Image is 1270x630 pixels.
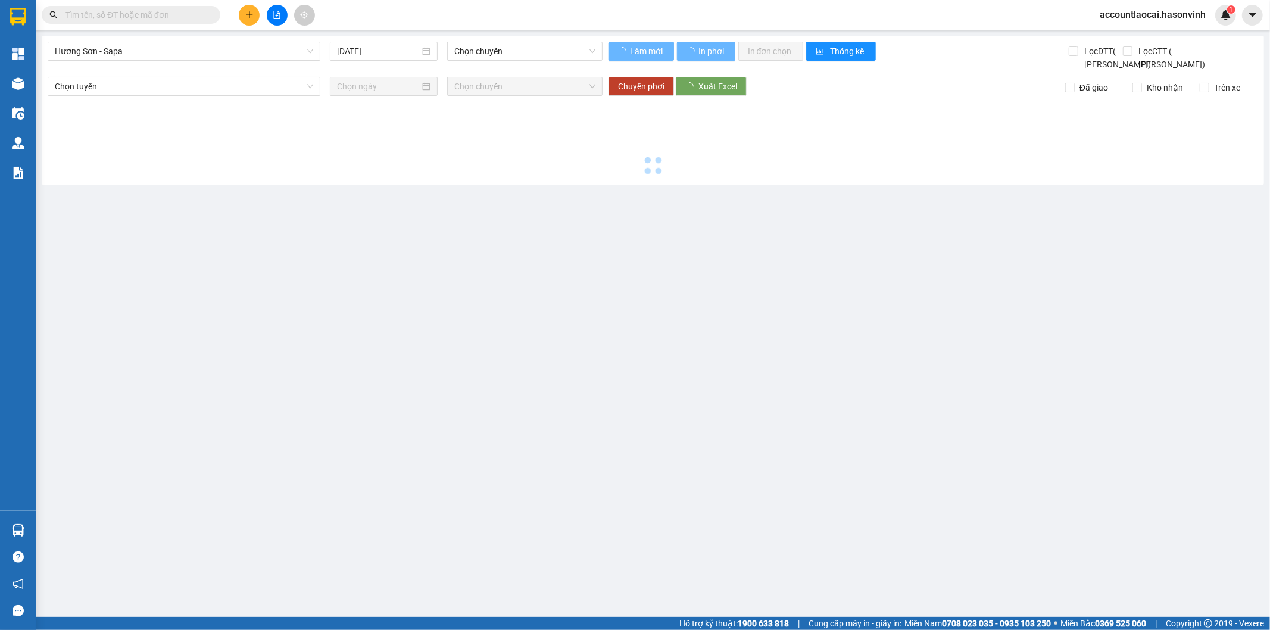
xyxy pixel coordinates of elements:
span: loading [687,47,697,55]
input: Tìm tên, số ĐT hoặc mã đơn [65,8,206,21]
span: Làm mới [630,45,664,58]
span: Hương Sơn - Sapa [55,42,313,60]
input: 14/10/2025 [337,45,420,58]
span: notification [13,578,24,590]
span: In phơi [698,45,726,58]
span: question-circle [13,551,24,563]
span: Chọn chuyến [454,77,595,95]
span: bar-chart [816,47,826,57]
strong: 1900 633 818 [738,619,789,628]
input: Chọn ngày [337,80,420,93]
span: Chọn chuyến [454,42,595,60]
img: logo-vxr [10,8,26,26]
span: copyright [1204,619,1212,628]
span: Miền Bắc [1060,617,1146,630]
span: Trên xe [1209,81,1245,94]
strong: 0369 525 060 [1095,619,1146,628]
strong: 0708 023 035 - 0935 103 250 [942,619,1051,628]
span: Thống kê [831,45,866,58]
img: warehouse-icon [12,77,24,90]
img: dashboard-icon [12,48,24,60]
span: file-add [273,11,281,19]
img: warehouse-icon [12,107,24,120]
span: Miền Nam [904,617,1051,630]
span: plus [245,11,254,19]
span: caret-down [1247,10,1258,20]
span: Hỗ trợ kỹ thuật: [679,617,789,630]
span: | [798,617,800,630]
span: message [13,605,24,616]
button: caret-down [1242,5,1263,26]
span: accountlaocai.hasonvinh [1090,7,1215,22]
span: Cung cấp máy in - giấy in: [809,617,901,630]
span: | [1155,617,1157,630]
button: In đơn chọn [738,42,803,61]
img: solution-icon [12,167,24,179]
span: 1 [1229,5,1233,14]
span: aim [300,11,308,19]
sup: 1 [1227,5,1235,14]
button: aim [294,5,315,26]
span: Lọc DTT( [PERSON_NAME]) [1080,45,1153,71]
img: icon-new-feature [1221,10,1231,20]
span: Kho nhận [1142,81,1188,94]
img: warehouse-icon [12,524,24,537]
button: Xuất Excel [676,77,747,96]
span: Chọn tuyến [55,77,313,95]
button: bar-chartThống kê [806,42,876,61]
img: warehouse-icon [12,137,24,149]
span: Đã giao [1075,81,1113,94]
span: search [49,11,58,19]
button: file-add [267,5,288,26]
button: Làm mới [609,42,674,61]
button: Chuyển phơi [609,77,674,96]
button: In phơi [677,42,735,61]
button: plus [239,5,260,26]
span: Lọc CTT ( [PERSON_NAME]) [1134,45,1207,71]
span: ⚪️ [1054,621,1057,626]
span: loading [618,47,628,55]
